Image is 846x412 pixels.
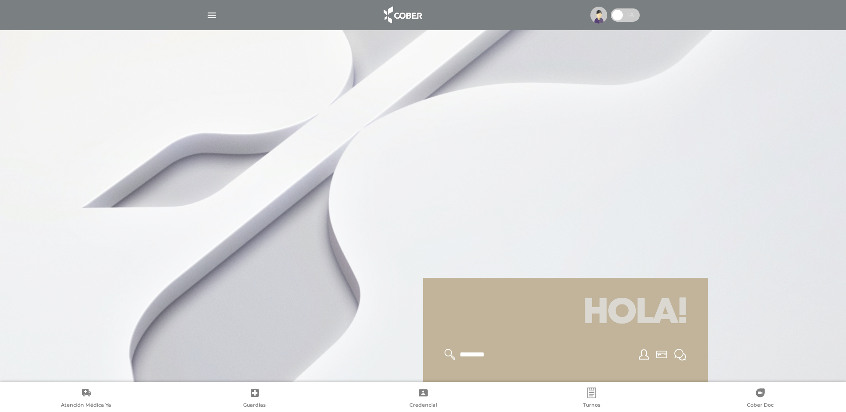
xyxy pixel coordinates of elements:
[206,10,217,21] img: Cober_menu-lines-white.svg
[409,402,437,410] span: Credencial
[2,388,170,410] a: Atención Médica Ya
[61,402,111,410] span: Atención Médica Ya
[507,388,676,410] a: Turnos
[339,388,507,410] a: Credencial
[243,402,266,410] span: Guardias
[170,388,339,410] a: Guardias
[379,4,425,26] img: logo_cober_home-white.png
[747,402,774,410] span: Cober Doc
[434,288,697,338] h1: Hola!
[583,402,601,410] span: Turnos
[676,388,844,410] a: Cober Doc
[590,7,607,24] img: profile-placeholder.svg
